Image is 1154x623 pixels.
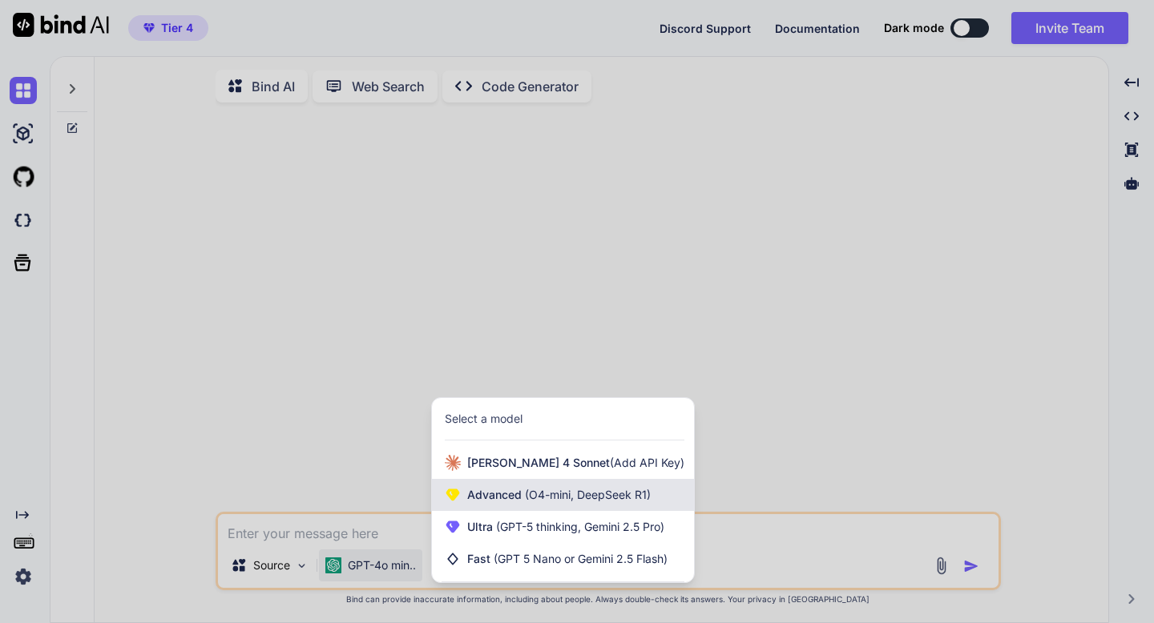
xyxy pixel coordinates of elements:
span: Ultra [467,519,664,535]
span: [PERSON_NAME] 4 Sonnet [467,455,684,471]
span: Advanced [467,487,651,503]
span: (Add API Key) [610,456,684,469]
div: Select a model [445,411,523,427]
span: (GPT 5 Nano or Gemini 2.5 Flash) [494,552,668,565]
span: (GPT-5 thinking, Gemini 2.5 Pro) [493,520,664,533]
span: (O4-mini, DeepSeek R1) [522,488,651,501]
span: Fast [467,551,668,567]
